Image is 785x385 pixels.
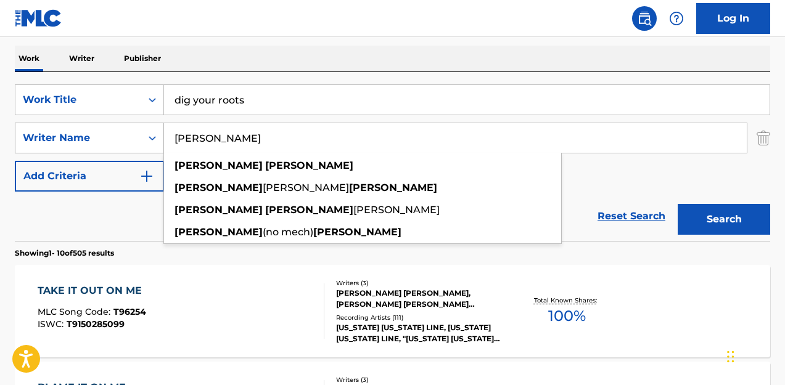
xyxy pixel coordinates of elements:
[534,296,600,305] p: Total Known Shares:
[727,338,734,375] div: Drag
[38,306,113,317] span: MLC Song Code :
[336,375,504,384] div: Writers ( 3 )
[265,160,353,171] strong: [PERSON_NAME]
[313,226,401,238] strong: [PERSON_NAME]
[757,123,770,153] img: Delete Criterion
[15,265,770,357] a: TAKE IT OUT ON MEMLC Song Code:T96254ISWC:T9150285099Writers (3)[PERSON_NAME] [PERSON_NAME], [PER...
[175,182,263,193] strong: [PERSON_NAME]
[336,288,504,310] div: [PERSON_NAME] [PERSON_NAME], [PERSON_NAME] [PERSON_NAME] [PERSON_NAME]
[175,160,263,171] strong: [PERSON_NAME]
[175,204,263,216] strong: [PERSON_NAME]
[669,11,684,26] img: help
[591,203,672,230] a: Reset Search
[632,6,657,31] a: Public Search
[336,322,504,344] div: [US_STATE] [US_STATE] LINE, [US_STATE] [US_STATE] LINE, "[US_STATE] [US_STATE] LINE, [PERSON_NAME...
[15,248,114,259] p: Showing 1 - 10 of 505 results
[65,46,98,71] p: Writer
[15,84,770,241] form: Search Form
[265,204,353,216] strong: [PERSON_NAME]
[723,326,785,385] iframe: Chat Widget
[139,169,154,184] img: 9d2ae6d4665cec9f34b9.svg
[23,131,134,145] div: Writer Name
[113,306,146,317] span: T96254
[696,3,770,34] a: Log In
[336,313,504,322] div: Recording Artists ( 111 )
[678,204,770,235] button: Search
[664,6,689,31] div: Help
[67,318,125,330] span: T9150285099
[263,182,349,193] span: [PERSON_NAME]
[38,283,148,298] div: TAKE IT OUT ON ME
[15,9,62,27] img: MLC Logo
[548,305,586,327] span: 100 %
[263,226,313,238] span: (no mech)
[175,226,263,238] strong: [PERSON_NAME]
[637,11,652,26] img: search
[15,46,43,71] p: Work
[336,278,504,288] div: Writers ( 3 )
[15,161,164,192] button: Add Criteria
[23,92,134,107] div: Work Title
[353,204,440,216] span: [PERSON_NAME]
[38,318,67,330] span: ISWC :
[120,46,165,71] p: Publisher
[349,182,437,193] strong: [PERSON_NAME]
